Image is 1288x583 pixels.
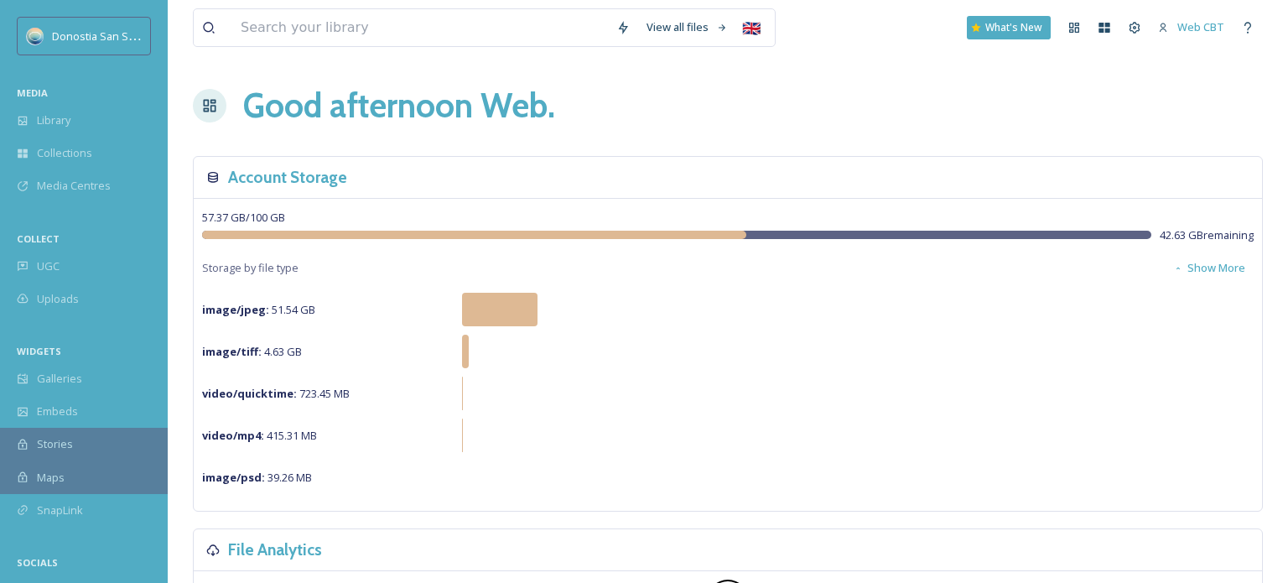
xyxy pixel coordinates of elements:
[17,232,60,245] span: COLLECT
[202,470,265,485] strong: image/psd :
[232,9,608,46] input: Search your library
[37,145,92,161] span: Collections
[202,386,350,401] span: 723.45 MB
[202,302,269,317] strong: image/jpeg :
[1160,227,1254,243] span: 42.63 GB remaining
[736,13,766,43] div: 🇬🇧
[37,258,60,274] span: UGC
[37,436,73,452] span: Stories
[228,165,347,190] h3: Account Storage
[37,178,111,194] span: Media Centres
[202,260,299,276] span: Storage by file type
[228,538,322,562] h3: File Analytics
[37,112,70,128] span: Library
[37,470,65,486] span: Maps
[37,403,78,419] span: Embeds
[202,210,285,225] span: 57.37 GB / 100 GB
[1150,11,1233,44] a: Web CBT
[17,556,58,569] span: SOCIALS
[202,302,315,317] span: 51.54 GB
[1165,252,1254,284] button: Show More
[202,344,302,359] span: 4.63 GB
[37,291,79,307] span: Uploads
[202,344,262,359] strong: image/tiff :
[17,86,48,99] span: MEDIA
[27,28,44,44] img: images.jpeg
[202,428,264,443] strong: video/mp4 :
[202,386,297,401] strong: video/quicktime :
[202,428,317,443] span: 415.31 MB
[967,16,1051,39] a: What's New
[202,470,312,485] span: 39.26 MB
[638,11,736,44] a: View all files
[37,371,82,387] span: Galleries
[1177,19,1224,34] span: Web CBT
[243,81,555,131] h1: Good afternoon Web .
[52,28,221,44] span: Donostia San Sebastián Turismoa
[17,345,61,357] span: WIDGETS
[37,502,83,518] span: SnapLink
